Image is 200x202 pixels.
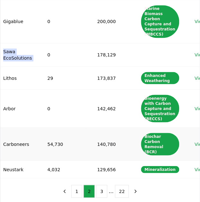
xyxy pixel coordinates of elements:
[141,5,179,38] div: Marine Biomass Carbon Capture and Sequestration (MBCCS)
[96,185,107,198] button: 3
[109,187,113,195] li: ...
[37,127,87,160] td: 54,730
[115,185,129,198] button: 22
[59,185,70,198] button: previous page
[141,166,179,173] div: Mineralization
[87,43,130,66] td: 178,129
[87,66,130,89] td: 173,837
[37,43,87,66] td: 0
[87,160,130,178] td: 129,656
[71,185,83,198] button: 1
[141,72,179,84] div: Enhanced Weathering
[87,89,130,127] td: 142,462
[130,185,141,198] button: next page
[141,133,179,155] div: Biochar Carbon Removal (BCR)
[87,127,130,160] td: 140,780
[37,160,87,178] td: 4,032
[37,89,87,127] td: 0
[37,66,87,89] td: 29
[83,185,95,198] button: 2
[141,95,179,122] div: Bioenergy with Carbon Capture and Sequestration (BECCS)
